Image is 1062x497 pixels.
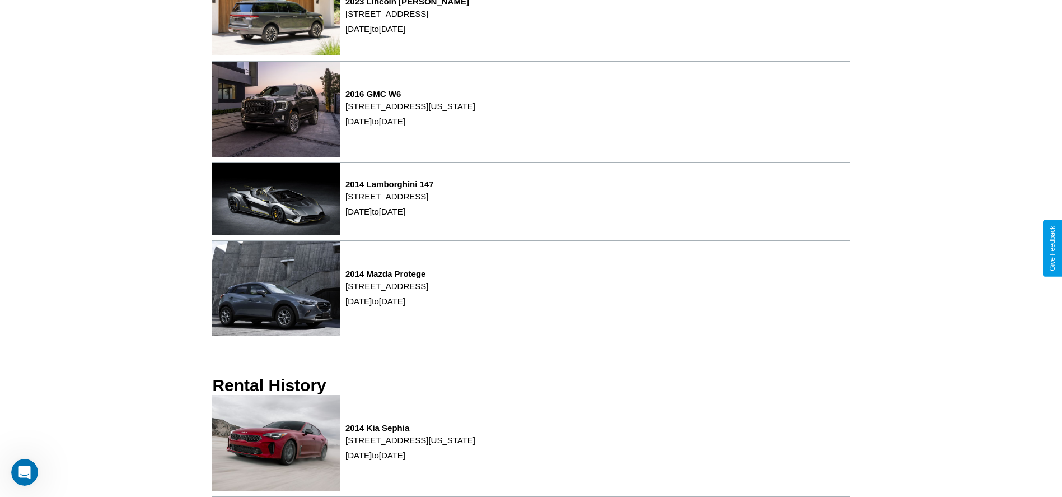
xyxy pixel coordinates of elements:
h3: 2014 Lamborghini 147 [345,179,434,189]
iframe: Intercom live chat [11,459,38,486]
img: rental [212,241,340,336]
div: Give Feedback [1049,226,1056,271]
p: [DATE] to [DATE] [345,448,475,463]
h3: Rental History [212,376,326,395]
img: rental [212,163,340,235]
p: [STREET_ADDRESS] [345,6,469,21]
p: [STREET_ADDRESS][US_STATE] [345,433,475,448]
p: [DATE] to [DATE] [345,21,469,36]
p: [STREET_ADDRESS] [345,189,434,204]
p: [DATE] to [DATE] [345,114,475,129]
h3: 2016 GMC W6 [345,89,475,99]
p: [STREET_ADDRESS][US_STATE] [345,99,475,114]
h3: 2014 Mazda Protege [345,269,428,278]
p: [STREET_ADDRESS] [345,278,428,294]
p: [DATE] to [DATE] [345,294,428,309]
p: [DATE] to [DATE] [345,204,434,219]
img: rental [212,62,340,157]
h3: 2014 Kia Sephia [345,423,475,433]
img: rental [212,395,340,491]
